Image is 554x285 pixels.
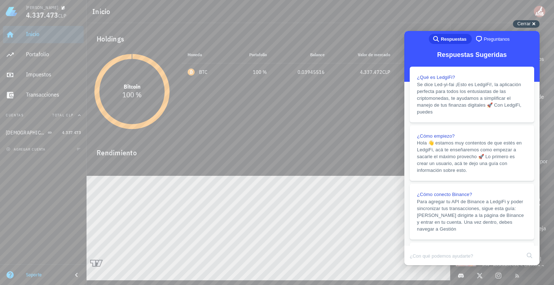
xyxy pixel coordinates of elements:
th: Valor de mercado [330,46,396,63]
span: 4.337.472 [360,69,382,75]
a: Inicio [3,26,84,43]
button: Cerrar [513,20,540,28]
th: Portafolio [229,46,273,63]
div: avatar [534,6,545,17]
div: Portafolio [26,51,81,58]
a: Transacciones [3,86,84,104]
div: Transacciones [26,91,81,98]
span: agregar cuenta [8,147,45,152]
div: 100 % [235,68,267,76]
span: 4.337.473 [62,130,81,135]
button: CuentasTotal CLP [3,107,84,124]
div: Rendimiento [91,141,446,159]
div: Soporte [26,272,66,278]
img: LedgiFi [6,6,17,17]
div: BTC-icon [188,68,195,76]
span: CLP [382,69,390,75]
a: Impuestos [3,66,84,84]
div: [PERSON_NAME] [26,5,58,10]
span: Total CLP [52,113,74,117]
div: 0,03945516 [278,68,325,76]
div: BTC [199,68,208,76]
span: CLP [58,13,66,19]
th: Balance [273,46,330,63]
div: Holdings [91,27,446,50]
div: Blog y noticias [450,27,554,50]
div: [DEMOGRAPHIC_DATA] [6,130,46,136]
h1: Inicio [92,6,113,17]
iframe: Help Scout Beacon - Live Chat, Contact Form, and Knowledge Base [404,31,540,265]
button: agregar cuenta [4,146,49,153]
a: [DEMOGRAPHIC_DATA] 4.337.473 [3,124,84,141]
th: Moneda [182,46,229,63]
div: Impuestos [26,71,81,78]
div: Inicio [26,31,81,37]
span: 4.337.473 [26,10,58,20]
a: Charting by TradingView [90,260,103,267]
span: Cerrar [517,21,531,26]
a: Portafolio [3,46,84,63]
